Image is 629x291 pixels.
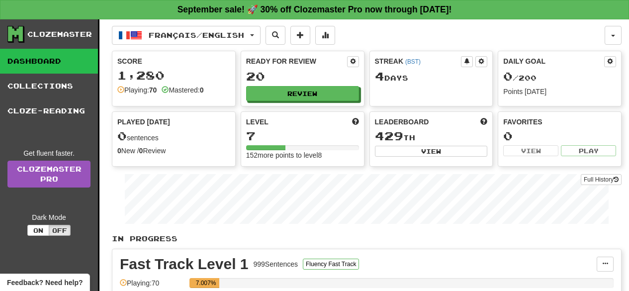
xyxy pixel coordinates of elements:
div: Points [DATE] [503,87,616,97]
div: Dark Mode [7,212,90,222]
button: Off [49,225,71,236]
div: 20 [246,70,359,83]
div: sentences [117,130,230,143]
div: Day s [375,70,488,83]
span: Leaderboard [375,117,429,127]
div: Get fluent faster. [7,148,90,158]
button: On [27,225,49,236]
div: Favorites [503,117,616,127]
span: 4 [375,69,384,83]
div: Clozemaster [27,29,92,39]
div: New / Review [117,146,230,156]
button: Français/English [112,26,261,45]
strong: 0 [200,86,204,94]
strong: 0 [117,147,121,155]
div: Streak [375,56,461,66]
div: Daily Goal [503,56,604,67]
div: th [375,130,488,143]
div: 7.007% [192,278,219,288]
div: 999 Sentences [254,259,298,269]
div: Score [117,56,230,66]
strong: September sale! 🚀 30% off Clozemaster Pro now through [DATE]! [178,4,452,14]
span: Open feedback widget [7,278,83,288]
div: 0 [503,130,616,142]
div: 152 more points to level 8 [246,150,359,160]
div: Playing: [117,85,157,95]
button: Play [561,145,616,156]
span: Score more points to level up [352,117,359,127]
span: 0 [117,129,127,143]
strong: 70 [149,86,157,94]
p: In Progress [112,234,622,244]
div: 7 [246,130,359,142]
a: (BST) [405,58,421,65]
span: 0 [503,69,513,83]
div: Ready for Review [246,56,347,66]
span: This week in points, UTC [480,117,487,127]
span: / 200 [503,74,537,82]
button: View [503,145,558,156]
button: Fluency Fast Track [303,259,359,270]
button: Full History [581,174,622,185]
button: More stats [315,26,335,45]
button: View [375,146,488,157]
div: Mastered: [162,85,203,95]
span: Level [246,117,269,127]
span: Français / English [149,31,244,39]
a: ClozemasterPro [7,161,90,188]
div: Fast Track Level 1 [120,257,249,272]
button: Search sentences [266,26,285,45]
span: Played [DATE] [117,117,170,127]
button: Review [246,86,359,101]
button: Add sentence to collection [290,26,310,45]
div: 1,280 [117,69,230,82]
strong: 0 [139,147,143,155]
span: 429 [375,129,403,143]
